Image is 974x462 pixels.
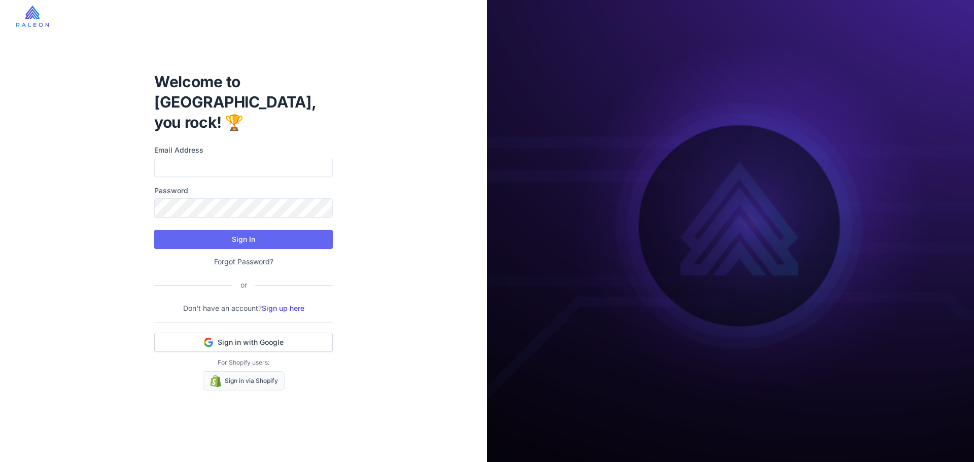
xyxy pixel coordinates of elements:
[154,303,333,314] p: Don't have an account?
[262,304,304,312] a: Sign up here
[16,6,49,27] img: raleon-logo-whitebg.9aac0268.jpg
[154,358,333,367] p: For Shopify users:
[232,279,255,291] div: or
[154,72,333,132] h1: Welcome to [GEOGRAPHIC_DATA], you rock! 🏆
[154,185,333,196] label: Password
[154,333,333,352] button: Sign in with Google
[203,371,285,390] a: Sign in via Shopify
[214,257,273,266] a: Forgot Password?
[218,337,284,347] span: Sign in with Google
[154,230,333,249] button: Sign In
[154,145,333,156] label: Email Address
